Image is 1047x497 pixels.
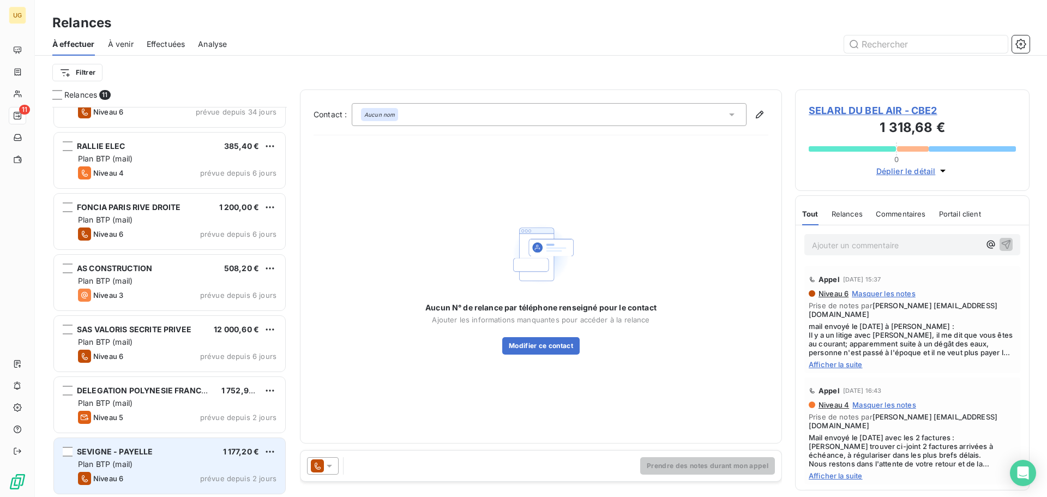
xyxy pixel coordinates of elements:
[19,105,30,115] span: 11
[502,337,580,355] button: Modifier ce contact
[364,111,395,118] em: Aucun nom
[832,209,863,218] span: Relances
[52,39,95,50] span: À effectuer
[93,352,123,361] span: Niveau 6
[78,459,133,469] span: Plan BTP (mail)
[852,289,916,298] span: Masquer les notes
[99,90,110,100] span: 11
[77,447,153,456] span: SEVIGNE - PAYELLE
[77,264,152,273] span: AS CONSTRUCTION
[809,301,1016,319] span: Prise de notes par
[93,413,123,422] span: Niveau 5
[52,107,287,497] div: grid
[809,360,1016,369] span: Afficher la suite
[108,39,134,50] span: À venir
[809,322,1016,357] span: mail envoyé le [DATE] à [PERSON_NAME] : Il y a un litige avec [PERSON_NAME], il me dit que vous ê...
[809,471,1016,480] span: Afficher la suite
[77,325,191,334] span: SAS VALORIS SECRITE PRIVEE
[147,39,185,50] span: Effectuées
[93,474,123,483] span: Niveau 6
[78,337,133,346] span: Plan BTP (mail)
[506,219,576,290] img: Empty state
[432,315,649,324] span: Ajouter les informations manquantes pour accéder à la relance
[809,118,1016,140] h3: 1 318,68 €
[223,447,260,456] span: 1 177,20 €
[809,103,1016,118] span: SELARL DU BEL AIR - CBE2
[809,433,1016,468] span: Mail envoyé le [DATE] avec les 2 factures : [PERSON_NAME] trouver ci-joint 2 factures arrivées à ...
[876,209,926,218] span: Commentaires
[939,209,981,218] span: Portail client
[802,209,819,218] span: Tout
[809,412,997,430] span: [PERSON_NAME] [EMAIL_ADDRESS][DOMAIN_NAME]
[819,275,840,284] span: Appel
[78,154,133,163] span: Plan BTP (mail)
[843,276,881,283] span: [DATE] 15:37
[224,141,259,151] span: 385,40 €
[64,89,97,100] span: Relances
[77,141,125,151] span: RALLIE ELEC
[78,398,133,408] span: Plan BTP (mail)
[198,39,227,50] span: Analyse
[200,291,276,300] span: prévue depuis 6 jours
[844,35,1008,53] input: Rechercher
[852,400,916,409] span: Masquer les notes
[93,107,123,116] span: Niveau 6
[9,7,26,24] div: UG
[52,64,103,81] button: Filtrer
[77,386,219,395] span: DELEGATION POLYNESIE FRANCAISE
[93,169,124,177] span: Niveau 4
[809,301,997,319] span: [PERSON_NAME] [EMAIL_ADDRESS][DOMAIN_NAME]
[52,13,111,33] h3: Relances
[873,165,952,177] button: Déplier le détail
[640,457,775,475] button: Prendre des notes durant mon appel
[200,352,276,361] span: prévue depuis 6 jours
[894,155,899,164] span: 0
[314,109,352,120] label: Contact :
[876,165,936,177] span: Déplier le détail
[809,412,1016,430] span: Prise de notes par
[221,386,261,395] span: 1 752,96 €
[817,400,849,409] span: Niveau 4
[214,325,259,334] span: 12 000,60 €
[196,107,276,116] span: prévue depuis 34 jours
[200,474,276,483] span: prévue depuis 2 jours
[78,276,133,285] span: Plan BTP (mail)
[425,302,657,313] span: Aucun N° de relance par téléphone renseigné pour le contact
[817,289,849,298] span: Niveau 6
[819,386,840,395] span: Appel
[200,169,276,177] span: prévue depuis 6 jours
[843,387,882,394] span: [DATE] 16:43
[77,202,181,212] span: FONCIA PARIS RIVE DROITE
[9,473,26,490] img: Logo LeanPay
[219,202,260,212] span: 1 200,00 €
[78,215,133,224] span: Plan BTP (mail)
[200,230,276,238] span: prévue depuis 6 jours
[1010,460,1036,486] div: Open Intercom Messenger
[200,413,276,422] span: prévue depuis 2 jours
[93,291,123,300] span: Niveau 3
[93,230,123,238] span: Niveau 6
[224,264,259,273] span: 508,20 €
